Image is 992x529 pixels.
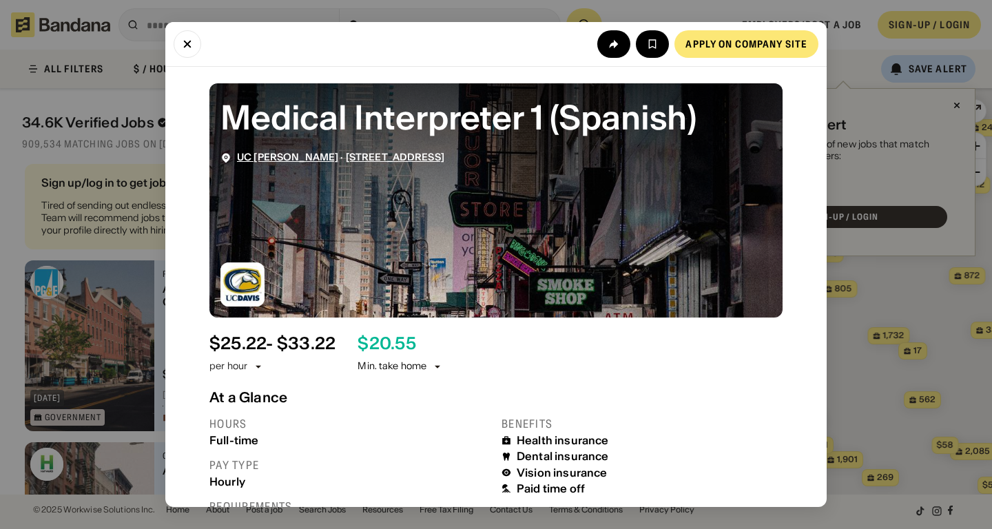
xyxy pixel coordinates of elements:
div: Vision insurance [517,466,608,479]
div: Full-time [209,434,490,447]
div: $ 25.22 - $33.22 [209,334,335,354]
div: At a Glance [209,389,783,406]
div: Apply on company site [685,39,807,49]
div: Hours [209,417,490,431]
div: · [237,152,444,163]
div: Medical Interpreter 1 (Spanish) [220,94,772,141]
div: Last updated [502,506,783,521]
a: UC [PERSON_NAME] [237,151,338,163]
div: Benefits [502,417,783,431]
div: per hour [209,360,247,373]
div: Pay type [209,458,490,473]
div: Hourly [209,475,490,488]
img: UC Davis logo [220,262,265,307]
div: $ 20.55 [358,334,415,354]
div: Health insurance [517,434,609,447]
button: Close [174,30,201,58]
div: Paid time off [517,482,585,495]
div: Min. take home [358,360,443,373]
a: [STREET_ADDRESS] [346,151,444,163]
div: Dental insurance [517,450,609,463]
div: Requirements [209,499,490,514]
